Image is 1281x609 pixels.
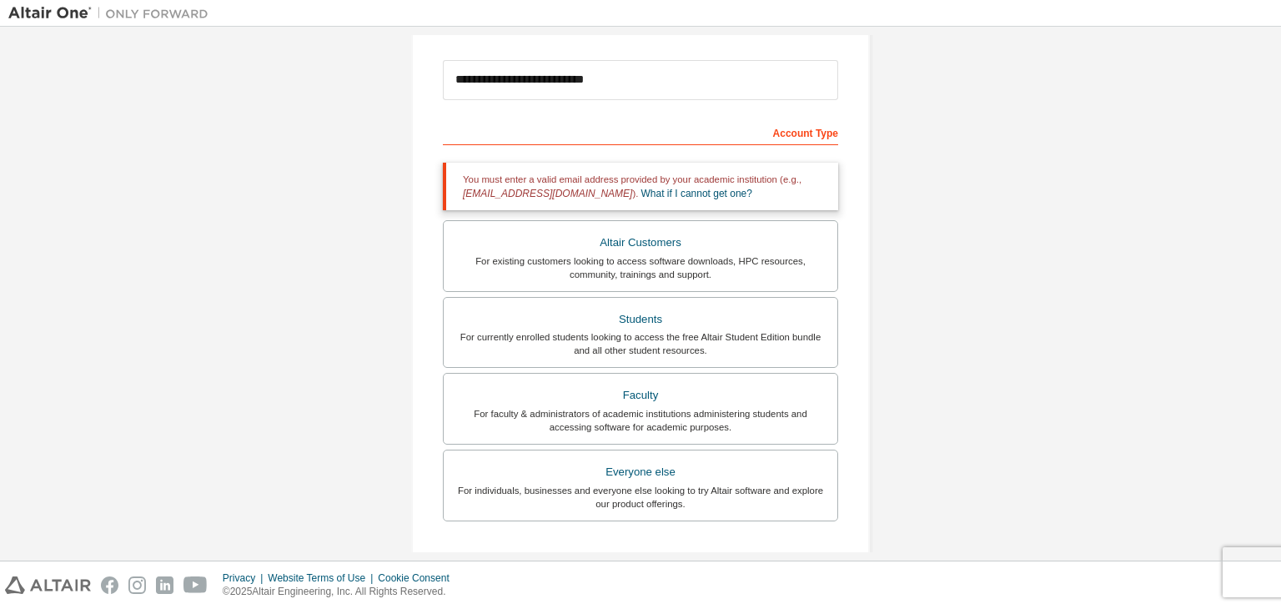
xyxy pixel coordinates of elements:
[128,576,146,594] img: instagram.svg
[454,231,827,254] div: Altair Customers
[463,188,632,199] span: [EMAIL_ADDRESS][DOMAIN_NAME]
[641,188,752,199] a: What if I cannot get one?
[156,576,173,594] img: linkedin.svg
[454,461,827,484] div: Everyone else
[443,163,838,210] div: You must enter a valid email address provided by your academic institution (e.g., ).
[454,254,827,281] div: For existing customers looking to access software downloads, HPC resources, community, trainings ...
[454,484,827,511] div: For individuals, businesses and everyone else looking to try Altair software and explore our prod...
[454,308,827,331] div: Students
[101,576,118,594] img: facebook.svg
[223,585,460,599] p: © 2025 Altair Engineering, Inc. All Rights Reserved.
[454,384,827,407] div: Faculty
[268,571,378,585] div: Website Terms of Use
[223,571,268,585] div: Privacy
[443,118,838,145] div: Account Type
[378,571,459,585] div: Cookie Consent
[454,407,827,434] div: For faculty & administrators of academic institutions administering students and accessing softwa...
[8,5,217,22] img: Altair One
[5,576,91,594] img: altair_logo.svg
[183,576,208,594] img: youtube.svg
[443,546,838,573] div: Your Profile
[454,330,827,357] div: For currently enrolled students looking to access the free Altair Student Edition bundle and all ...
